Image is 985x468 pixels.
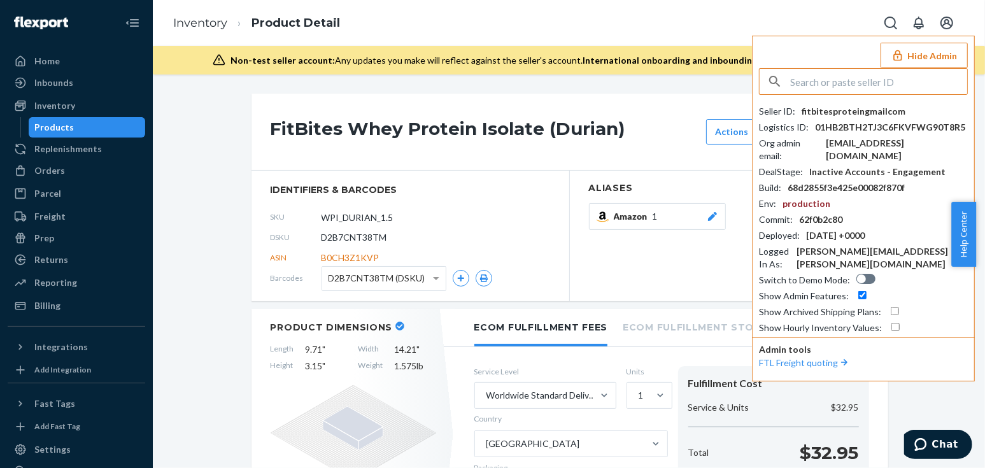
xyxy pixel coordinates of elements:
[34,76,73,89] div: Inbounds
[34,164,65,177] div: Orders
[8,250,145,270] a: Returns
[34,55,60,67] div: Home
[8,439,145,460] a: Settings
[35,121,74,134] div: Products
[271,343,294,356] span: Length
[474,366,616,377] label: Service Level
[395,360,436,372] span: 1.575 lb
[759,213,793,226] div: Commit :
[34,276,77,289] div: Reporting
[306,360,347,372] span: 3.15
[759,290,849,302] div: Show Admin Features :
[809,166,946,178] div: Inactive Accounts - Engagement
[34,341,88,353] div: Integrations
[358,343,383,356] span: Width
[8,96,145,116] a: Inventory
[34,253,68,266] div: Returns
[271,322,393,333] h2: Product Dimensions
[34,210,66,223] div: Freight
[395,343,436,356] span: 14.21
[417,344,420,355] span: "
[485,389,486,402] input: Worldwide Standard Delivered Duty Unpaid
[486,389,599,402] div: Worldwide Standard Delivered Duty Unpaid
[706,119,774,145] button: Actions
[826,137,968,162] div: [EMAIL_ADDRESS][DOMAIN_NAME]
[271,252,322,263] span: ASIN
[306,343,347,356] span: 9.71
[688,401,749,414] p: Service & Units
[252,16,340,30] a: Product Detail
[271,273,322,283] span: Barcodes
[322,231,387,244] span: D2B7CNT38TM
[759,181,781,194] div: Build :
[716,125,764,138] div: Actions
[34,299,60,312] div: Billing
[627,366,668,377] label: Units
[230,55,335,66] span: Non-test seller account:
[799,213,842,226] div: 62f0b2c80
[759,357,851,368] a: FTL Freight quoting
[323,360,326,371] span: "
[759,343,968,356] p: Admin tools
[759,105,795,118] div: Seller ID :
[832,401,859,414] p: $32.95
[637,389,639,402] input: 1
[759,306,881,318] div: Show Archived Shipping Plans :
[271,183,550,196] span: identifiers & barcodes
[34,364,91,375] div: Add Integration
[688,376,859,391] div: Fulfillment Cost
[8,337,145,357] button: Integrations
[14,17,68,29] img: Flexport logo
[8,51,145,71] a: Home
[485,437,486,450] input: Country[GEOGRAPHIC_DATA]
[639,389,644,402] div: 1
[759,229,800,242] div: Deployed :
[358,360,383,372] span: Weight
[815,121,965,134] div: 01HB2BTH2TJ3C6FKVFWG90T8R5
[589,183,869,193] h2: Aliases
[120,10,145,36] button: Close Navigation
[8,160,145,181] a: Orders
[34,143,102,155] div: Replenishments
[8,73,145,93] a: Inbounds
[906,10,932,36] button: Open notifications
[759,197,776,210] div: Env :
[783,197,830,210] div: production
[806,229,865,242] div: [DATE] +0000
[474,309,608,346] li: Ecom Fulfillment Fees
[583,55,912,66] span: International onboarding and inbounding may not work during impersonation.
[904,430,972,462] iframe: Opens a widget where you can chat to one of our agents
[759,121,809,134] div: Logistics ID :
[878,10,904,36] button: Open Search Box
[34,187,61,200] div: Parcel
[8,228,145,248] a: Prep
[34,443,71,456] div: Settings
[802,105,905,118] div: fitbitesproteingmailcom
[797,245,968,271] div: [PERSON_NAME][EMAIL_ADDRESS][PERSON_NAME][DOMAIN_NAME]
[800,440,859,465] p: $32.95
[271,360,294,372] span: Height
[474,413,502,425] div: Country
[623,309,823,344] li: Ecom Fulfillment Storage Fees
[8,273,145,293] a: Reporting
[271,232,322,243] span: DSKU
[8,419,145,434] a: Add Fast Tag
[759,245,790,271] div: Logged In As :
[8,183,145,204] a: Parcel
[8,295,145,316] a: Billing
[8,206,145,227] a: Freight
[614,210,653,223] span: Amazon
[951,202,976,267] span: Help Center
[759,137,820,162] div: Org admin email :
[329,267,425,289] span: D2B7CNT38TM (DSKU)
[271,119,700,145] h1: FitBites Whey Protein Isolate (Durian)
[230,54,912,67] div: Any updates you make will reflect against the seller's account.
[34,232,54,245] div: Prep
[8,139,145,159] a: Replenishments
[589,203,726,230] button: Amazon1
[881,43,968,68] button: Hide Admin
[934,10,960,36] button: Open account menu
[173,16,227,30] a: Inventory
[759,166,803,178] div: DealStage :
